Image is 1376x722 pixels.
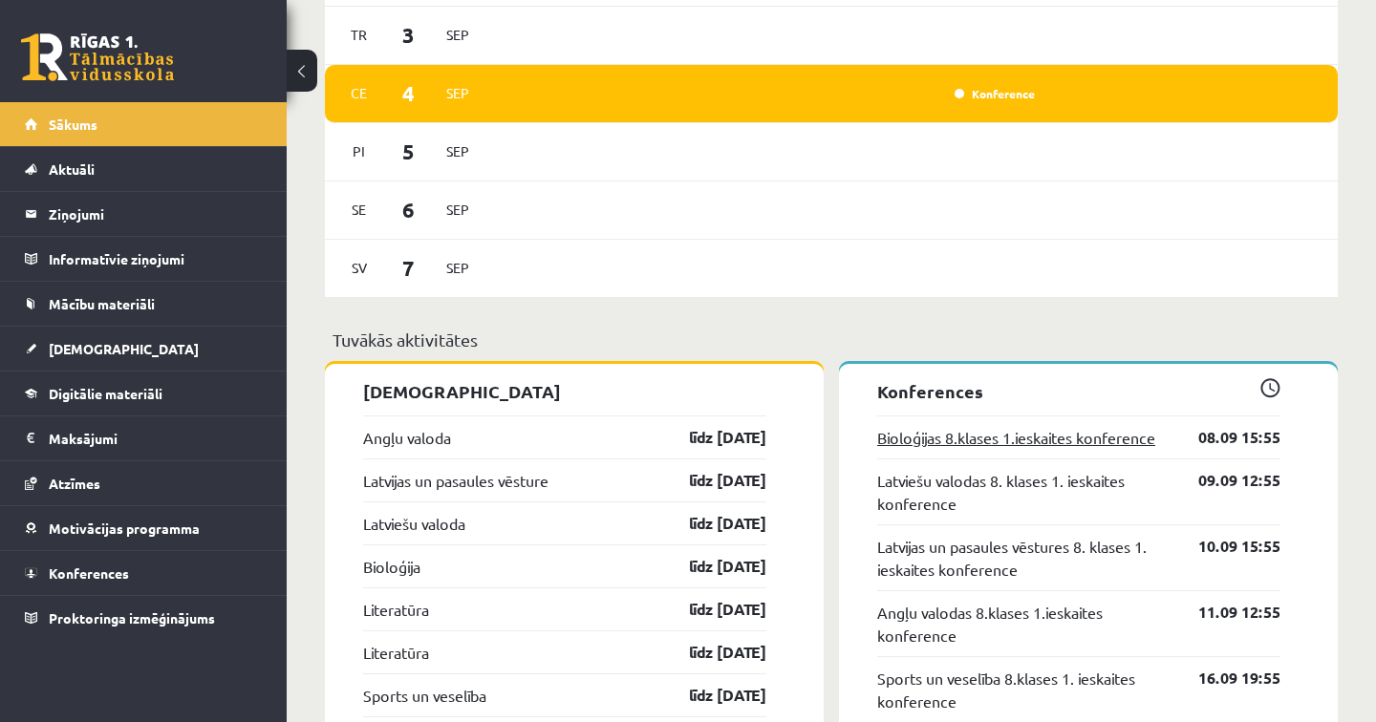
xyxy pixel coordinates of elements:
[25,192,263,236] a: Ziņojumi
[25,147,263,191] a: Aktuāli
[25,102,263,146] a: Sākums
[379,136,439,167] span: 5
[379,77,439,109] span: 4
[363,512,465,535] a: Latviešu valoda
[438,137,478,166] span: Sep
[363,598,429,621] a: Literatūra
[363,555,420,578] a: Bioloģija
[25,416,263,460] a: Maksājumi
[49,160,95,178] span: Aktuāli
[363,469,548,492] a: Latvijas un pasaules vēsture
[1170,426,1280,449] a: 08.09 15:55
[49,237,263,281] legend: Informatīvie ziņojumi
[25,596,263,640] a: Proktoringa izmēģinājums
[21,33,174,81] a: Rīgas 1. Tālmācības vidusskola
[25,461,263,505] a: Atzīmes
[333,327,1330,352] p: Tuvākās aktivitātes
[49,340,199,357] span: [DEMOGRAPHIC_DATA]
[656,555,766,578] a: līdz [DATE]
[656,641,766,664] a: līdz [DATE]
[339,253,379,283] span: Sv
[877,469,1170,515] a: Latviešu valodas 8. klases 1. ieskaites konference
[49,192,263,236] legend: Ziņojumi
[438,20,478,50] span: Sep
[1170,667,1280,690] a: 16.09 19:55
[25,282,263,326] a: Mācību materiāli
[49,385,162,402] span: Digitālie materiāli
[656,426,766,449] a: līdz [DATE]
[877,667,1170,712] a: Sports un veselība 8.klases 1. ieskaites konference
[379,252,439,284] span: 7
[25,551,263,595] a: Konferences
[49,609,215,626] span: Proktoringa izmēģinājums
[25,237,263,281] a: Informatīvie ziņojumi
[49,116,97,133] span: Sākums
[363,426,451,449] a: Angļu valoda
[877,535,1170,581] a: Latvijas un pasaules vēstures 8. klases 1. ieskaites konference
[339,195,379,224] span: Se
[49,520,200,537] span: Motivācijas programma
[49,475,100,492] span: Atzīmes
[49,295,155,312] span: Mācību materiāli
[339,137,379,166] span: Pi
[877,378,1280,404] p: Konferences
[656,512,766,535] a: līdz [DATE]
[877,601,1170,647] a: Angļu valodas 8.klases 1.ieskaites konference
[1170,601,1280,624] a: 11.09 12:55
[438,78,478,108] span: Sep
[49,564,129,582] span: Konferences
[49,416,263,460] legend: Maksājumi
[363,641,429,664] a: Literatūra
[379,194,439,225] span: 6
[363,684,486,707] a: Sports un veselība
[1170,535,1280,558] a: 10.09 15:55
[1170,469,1280,492] a: 09.09 12:55
[363,378,766,404] p: [DEMOGRAPHIC_DATA]
[25,506,263,550] a: Motivācijas programma
[438,195,478,224] span: Sep
[656,684,766,707] a: līdz [DATE]
[25,372,263,415] a: Digitālie materiāli
[877,426,1155,449] a: Bioloģijas 8.klases 1.ieskaites konference
[339,20,379,50] span: Tr
[379,19,439,51] span: 3
[438,253,478,283] span: Sep
[339,78,379,108] span: Ce
[656,598,766,621] a: līdz [DATE]
[955,86,1035,101] a: Konference
[25,327,263,371] a: [DEMOGRAPHIC_DATA]
[656,469,766,492] a: līdz [DATE]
